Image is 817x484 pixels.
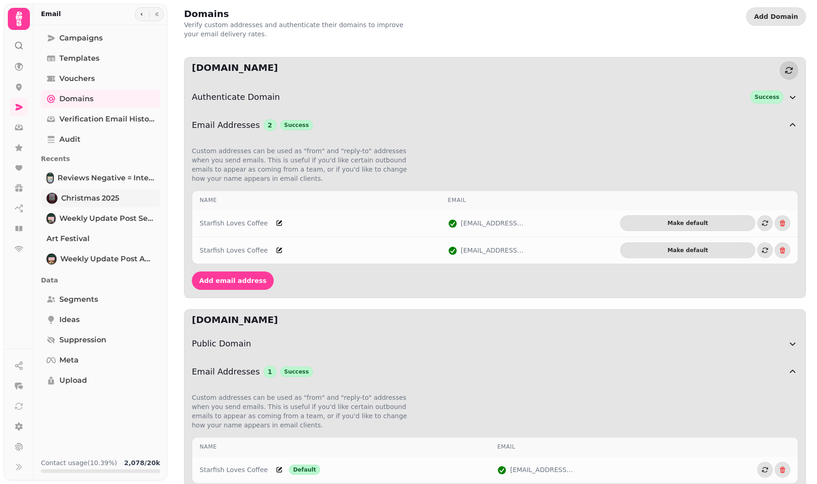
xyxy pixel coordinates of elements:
div: Name [200,196,433,204]
div: Success [280,120,313,130]
span: Starfish Loves Coffee [200,463,268,476]
span: Art Festival [46,233,90,244]
button: Add Domain [746,7,806,26]
a: Segments [41,290,160,309]
span: Campaigns [59,33,103,44]
span: Add Domain [754,13,798,20]
a: Domains [41,90,160,108]
p: Recents [41,150,160,167]
span: Reviews Negative = internal resolution 2025 [58,173,155,184]
span: Starfish Loves Coffee [200,217,268,230]
span: Domains [59,93,93,104]
div: 1 [264,366,276,378]
span: Add email address [199,277,266,284]
span: Templates [59,53,99,64]
a: Templates [41,49,160,68]
span: Email Addresses [192,365,260,378]
span: Public Domain [192,337,251,350]
h2: [DOMAIN_NAME] [192,61,278,80]
img: Weekly update post September [47,214,55,223]
p: Verify custom addresses and authenticate their domains to improve your email delivery rates. [184,20,420,39]
span: Starfish Loves Coffee [200,244,268,257]
p: Data [41,272,160,288]
span: Audit [59,134,81,145]
p: Contact usage (10.39%) [41,458,117,467]
a: Ideas [41,311,160,329]
a: Campaigns [41,29,160,47]
button: Email Addresses1Success [184,358,805,386]
a: Reviews Negative = internal resolution 2025Reviews Negative = internal resolution 2025 [41,169,160,187]
span: Authenticate Domain [192,91,280,104]
button: Authenticate DomainSuccess [184,83,805,111]
button: Email Addresses2Success [184,111,805,139]
a: Weekly update post SeptemberWeekly update post September [41,209,160,228]
h2: Email [41,9,61,18]
button: Add email address [192,271,274,290]
span: Ideas [59,314,80,325]
div: Email Addresses2Success [184,139,805,297]
button: Edit [271,462,287,478]
span: Email Addresses [192,119,260,132]
a: Christmas 2025Christmas 2025 [41,189,160,207]
span: Vouchers [59,73,95,84]
a: Vouchers [41,69,160,88]
div: Email [497,443,685,450]
span: Make default [624,220,751,226]
span: Make default [624,248,751,253]
span: Segments [59,294,98,305]
img: Weekly update post August [47,254,56,264]
h2: [DOMAIN_NAME] [192,313,278,326]
button: Public Domain [184,330,805,357]
a: Weekly update post AugustWeekly update post August [41,250,160,268]
img: Christmas 2025 [47,194,57,203]
p: Custom addresses can be used as "from" and "reply-to" addresses when you send emails. This is use... [184,393,420,430]
h2: Domains [184,7,361,20]
button: Make default [620,215,755,231]
button: Make default [620,242,755,258]
b: 2,078 / 20k [124,459,160,467]
div: 2 [264,119,276,131]
a: Audit [41,130,160,149]
div: Success [280,367,313,377]
a: Upload [41,371,160,390]
div: Email [448,196,606,204]
a: Suppression [41,331,160,349]
button: Edit [271,215,287,231]
span: Weekly update post August [60,254,155,265]
div: Default [289,465,320,475]
span: Upload [59,375,87,386]
nav: Tabs [34,25,167,451]
span: Christmas 2025 [61,193,119,204]
span: Weekly update post September [59,213,155,224]
span: Suppression [59,334,106,346]
span: Meta [59,355,79,366]
div: [EMAIL_ADDRESS][DOMAIN_NAME] [461,246,525,255]
div: [EMAIL_ADDRESS][DOMAIN_NAME] [461,219,525,228]
a: Verification email history [41,110,160,128]
p: Custom addresses can be used as "from" and "reply-to" addresses when you send emails. This is use... [184,146,420,183]
span: Verification email history [59,114,155,125]
div: [EMAIL_ADDRESS][DOMAIN_NAME] [510,465,575,474]
button: Edit [271,242,287,258]
a: Meta [41,351,160,369]
img: Reviews Negative = internal resolution 2025 [47,173,53,183]
div: Success [750,91,783,104]
a: Art Festival [41,230,160,248]
div: Name [200,443,483,450]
